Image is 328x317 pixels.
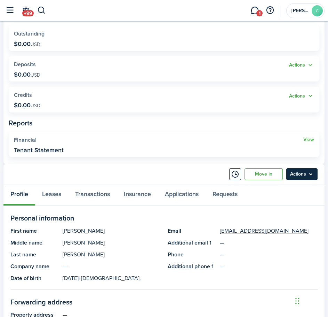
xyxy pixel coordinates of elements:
[63,227,161,235] panel-main-description: [PERSON_NAME]
[31,41,40,48] span: USD
[10,213,318,223] panel-main-section-title: Personal information
[291,8,309,13] span: Cody
[256,10,263,16] span: 1
[9,118,319,128] panel-main-subtitle: Reports
[14,60,36,68] span: Deposits
[31,71,40,79] span: USD
[22,10,34,16] span: +99
[79,274,141,282] span: | [DEMOGRAPHIC_DATA].
[289,92,314,100] button: Actions
[63,274,161,283] panel-main-description: [DATE]
[206,185,245,206] a: Requests
[295,291,299,311] div: Drag
[289,92,314,100] button: Open menu
[286,168,318,180] menu-btn: Actions
[37,5,46,16] button: Search
[248,2,261,19] a: Messaging
[14,102,40,109] p: $0.00
[63,239,161,247] panel-main-description: [PERSON_NAME]
[168,262,216,271] panel-main-title: Additional phone 1
[14,71,40,78] p: $0.00
[10,274,59,283] panel-main-title: Date of birth
[10,227,59,235] panel-main-title: First name
[168,227,216,235] panel-main-title: Email
[10,239,59,247] panel-main-title: Middle name
[14,91,32,99] span: Credits
[303,137,314,142] a: View
[14,30,45,38] span: Outstanding
[10,262,59,271] panel-main-title: Company name
[35,185,68,206] a: Leases
[289,61,314,69] button: Open menu
[289,61,314,69] button: Actions
[10,297,318,307] panel-main-section-title: Forwarding address
[63,262,161,271] panel-main-description: —
[158,185,206,206] a: Applications
[168,239,216,247] panel-main-title: Additional email 1
[117,185,158,206] a: Insurance
[229,168,241,180] button: Timeline
[14,147,64,154] widget-stats-description: Tenant Statement
[245,168,283,180] a: Move in
[10,250,59,259] panel-main-title: Last name
[68,185,117,206] a: Transactions
[264,5,276,16] button: Open resource center
[312,5,323,16] avatar-text: C
[220,227,309,235] a: [EMAIL_ADDRESS][DOMAIN_NAME]
[3,4,16,17] button: Open sidebar
[286,168,318,180] button: Open menu
[293,284,328,317] iframe: Chat Widget
[14,137,303,143] widget-stats-title: Financial
[31,102,40,109] span: USD
[63,250,161,259] panel-main-description: [PERSON_NAME]
[14,40,40,47] p: $0.00
[168,250,216,259] panel-main-title: Phone
[19,2,32,19] a: Notifications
